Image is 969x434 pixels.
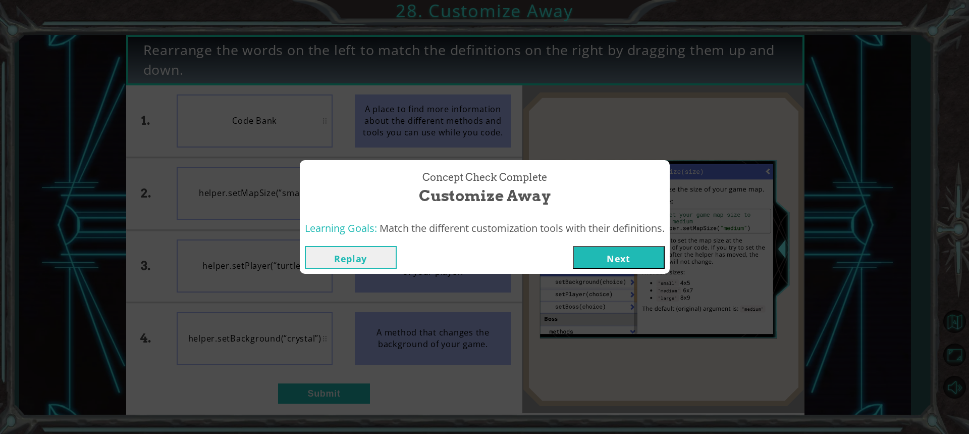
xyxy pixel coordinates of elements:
span: Concept Check Complete [422,170,547,185]
button: Replay [305,246,397,269]
span: Learning Goals: [305,221,377,235]
span: Match the different customization tools with their definitions. [380,221,665,235]
span: Customize Away [419,185,551,207]
button: Next [573,246,665,269]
